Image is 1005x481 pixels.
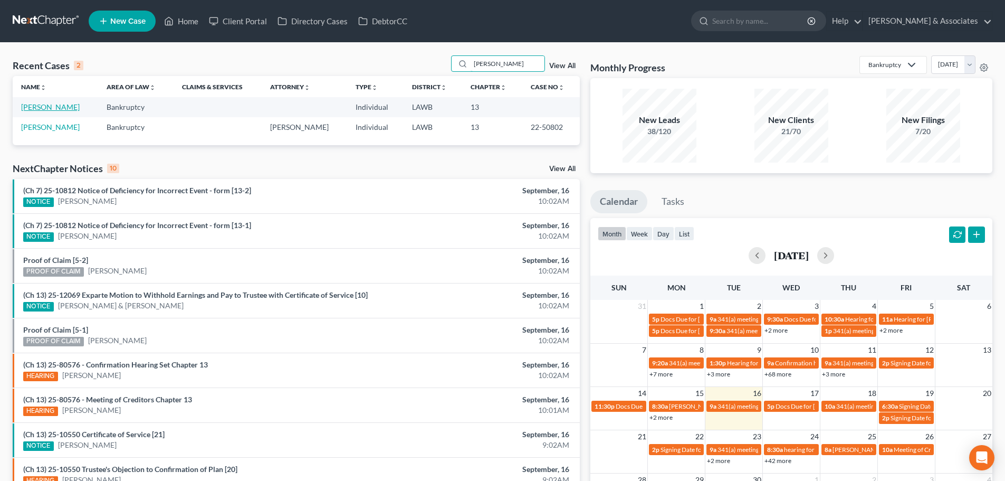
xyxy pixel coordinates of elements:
div: September, 16 [394,394,569,405]
span: 8:30a [767,446,783,454]
a: [PERSON_NAME] [21,122,80,131]
span: 8:30a [652,402,668,410]
i: unfold_more [558,84,564,91]
span: Mon [667,283,686,292]
i: unfold_more [149,84,156,91]
span: 9 [756,344,762,356]
a: Help [827,12,862,31]
div: 10:02AM [394,370,569,381]
span: 23 [752,430,762,443]
td: 13 [462,117,522,137]
span: 14 [637,387,647,400]
div: New Clients [754,114,828,126]
span: Hearing for [PERSON_NAME] [845,315,927,323]
span: 15 [694,387,705,400]
span: New Case [110,17,146,25]
td: LAWB [404,117,462,137]
span: 11a [882,315,893,323]
span: 2p [652,446,659,454]
i: unfold_more [304,84,310,91]
span: 10a [825,402,835,410]
div: Open Intercom Messenger [969,445,994,470]
span: 10a [882,446,893,454]
span: 2 [756,300,762,313]
span: Wed [782,283,800,292]
span: [PERSON_NAME] [669,402,719,410]
span: Tue [727,283,741,292]
span: 341(a) meeting for [PERSON_NAME] [832,359,934,367]
div: 10:02AM [394,335,569,346]
div: September, 16 [394,290,569,300]
div: NOTICE [23,197,54,207]
td: [PERSON_NAME] [262,117,347,137]
div: 9:02AM [394,440,569,450]
span: 5p [652,327,659,335]
span: 341(a) meeting for [PERSON_NAME] [717,446,819,454]
a: +2 more [649,413,673,421]
a: Nameunfold_more [21,83,46,91]
a: View All [549,62,576,70]
span: 17 [809,387,820,400]
div: September, 16 [394,185,569,196]
div: HEARING [23,372,58,381]
span: 20 [982,387,992,400]
a: Attorneyunfold_more [270,83,310,91]
span: 8 [698,344,705,356]
span: 5p [767,402,774,410]
a: Area of Lawunfold_more [107,83,156,91]
i: unfold_more [371,84,378,91]
span: 24 [809,430,820,443]
a: (Ch 13) 25-10550 Certificate of Service [21] [23,430,165,439]
div: 38/120 [623,126,696,137]
span: 341(a) meeting for [PERSON_NAME] [836,402,938,410]
span: 3 [813,300,820,313]
span: 10:30a [825,315,844,323]
div: 2 [74,61,83,70]
button: week [626,227,653,241]
div: 10:02AM [394,231,569,241]
span: Fri [901,283,912,292]
span: 9a [767,359,774,367]
a: [PERSON_NAME] & [PERSON_NAME] [58,300,184,311]
a: [PERSON_NAME] & Associates [863,12,992,31]
a: +3 more [822,370,845,378]
span: 18 [867,387,877,400]
span: Docs Due for [US_STATE][PERSON_NAME] [784,315,903,323]
span: 5 [929,300,935,313]
a: (Ch 7) 25-10812 Notice of Deficiency for Incorrect Event - form [13-2] [23,186,251,195]
div: 10:02AM [394,196,569,206]
input: Search by name... [712,11,809,31]
a: [PERSON_NAME] [58,196,117,206]
div: September, 16 [394,220,569,231]
div: 10 [107,164,119,173]
span: 1 [698,300,705,313]
h3: Monthly Progress [590,61,665,74]
span: Thu [841,283,856,292]
div: September, 16 [394,464,569,475]
div: NextChapter Notices [13,162,119,175]
td: Bankruptcy [98,117,173,137]
a: [PERSON_NAME] [58,440,117,450]
a: Proof of Claim [5-2] [23,256,88,265]
i: unfold_more [40,84,46,91]
span: hearing for [PERSON_NAME] [784,446,865,454]
span: 341(a) meeting for [PERSON_NAME] [717,402,819,410]
span: 9:20a [652,359,668,367]
a: Typeunfold_more [356,83,378,91]
a: Tasks [652,190,694,213]
span: Sat [957,283,970,292]
a: Case Nounfold_more [531,83,564,91]
span: 9:30a [767,315,783,323]
input: Search by name... [471,56,544,71]
td: 13 [462,97,522,117]
span: 25 [867,430,877,443]
span: 26 [924,430,935,443]
th: Claims & Services [174,76,262,97]
td: Individual [347,97,404,117]
div: New Leads [623,114,696,126]
div: Recent Cases [13,59,83,72]
a: (Ch 13) 25-80576 - Meeting of Creditors Chapter 13 [23,395,192,404]
a: (Ch 7) 25-10812 Notice of Deficiency for Incorrect Event - form [13-1] [23,221,251,230]
a: [PERSON_NAME] [21,102,80,111]
div: NOTICE [23,232,54,242]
